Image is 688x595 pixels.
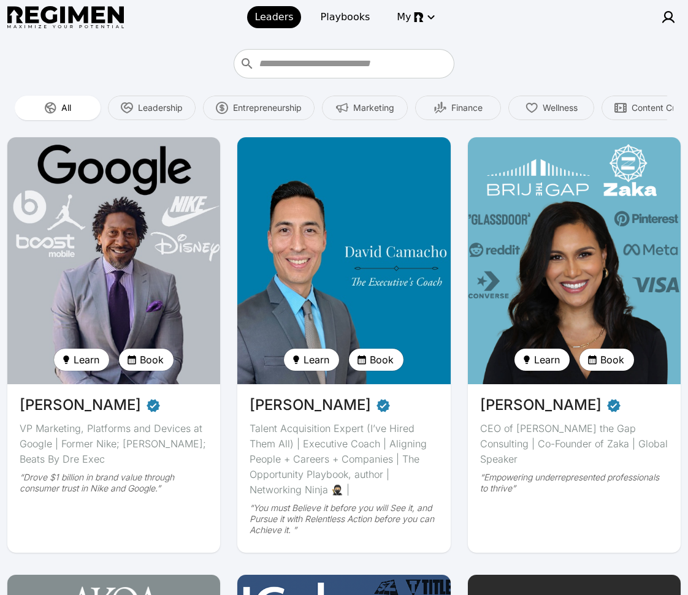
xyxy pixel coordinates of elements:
[468,137,681,384] img: avatar of Devika Brij
[480,472,668,494] div: “Empowering underrepresented professionals to thrive”
[44,102,56,114] img: All
[480,394,602,416] span: [PERSON_NAME]
[353,102,394,114] span: Marketing
[370,352,394,367] span: Book
[54,349,109,371] button: Learn
[254,10,293,25] span: Leaders
[614,102,627,114] img: Content Creation
[237,137,450,384] img: avatar of David Camacho
[579,349,634,371] button: Book
[434,102,446,114] img: Finance
[284,349,339,371] button: Learn
[304,352,329,367] span: Learn
[313,6,378,28] a: Playbooks
[119,349,174,371] button: Book
[322,96,408,120] button: Marketing
[508,96,594,120] button: Wellness
[203,96,315,120] button: Entrepreneurship
[349,349,403,371] button: Book
[20,472,208,494] div: “Drove $1 billion in brand value through consumer trust in Nike and Google.”
[7,137,220,384] img: avatar of Daryl Butler
[74,352,99,367] span: Learn
[480,421,668,467] div: CEO of [PERSON_NAME] the Gap Consulting | Co-Founder of Zaka | Global Speaker
[389,6,440,28] button: My
[250,502,438,536] div: “You must Believe it before you will See it, and Pursue it with Relentless Action before you can ...
[397,10,411,25] span: My
[600,352,624,367] span: Book
[20,421,208,467] div: VP Marketing, Platforms and Devices at Google | Former Nike; [PERSON_NAME]; Beats By Dre Exec
[250,394,371,416] span: [PERSON_NAME]
[121,102,133,114] img: Leadership
[514,349,570,371] button: Learn
[534,352,560,367] span: Learn
[526,102,538,114] img: Wellness
[415,96,501,120] button: Finance
[336,102,348,114] img: Marketing
[250,421,438,498] div: Talent Acquisition Expert (I’ve Hired Them All) | Executive Coach | Aligning People + Careers + C...
[247,6,300,28] a: Leaders
[146,394,161,416] span: Verified partner - Daryl Butler
[140,352,164,367] span: Book
[138,102,183,114] span: Leadership
[7,6,124,29] img: Regimen logo
[321,10,370,25] span: Playbooks
[376,394,391,416] span: Verified partner - David Camacho
[108,96,196,120] button: Leadership
[15,96,101,120] button: All
[61,102,71,114] span: All
[234,49,454,78] div: Who do you want to learn from?
[543,102,578,114] span: Wellness
[606,394,621,416] span: Verified partner - Devika Brij
[451,102,483,114] span: Finance
[216,102,228,114] img: Entrepreneurship
[233,102,302,114] span: Entrepreneurship
[661,10,676,25] img: user icon
[20,394,141,416] span: [PERSON_NAME]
